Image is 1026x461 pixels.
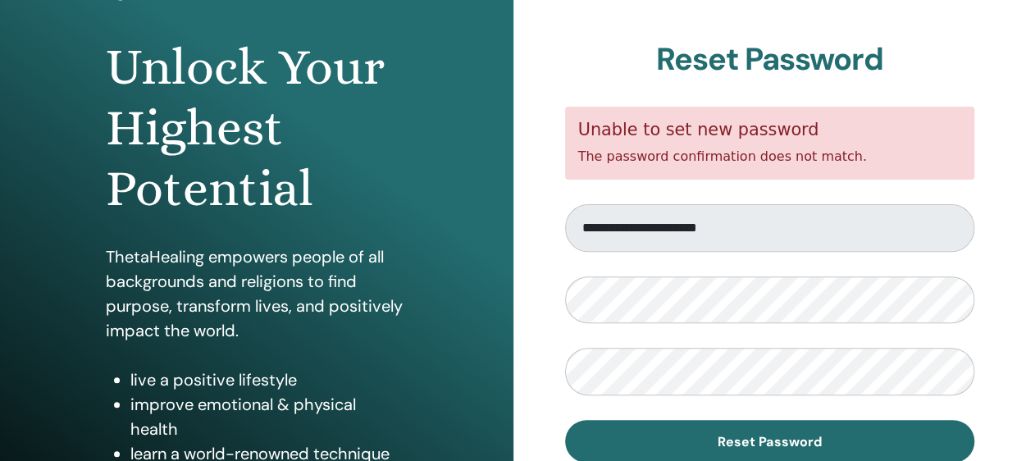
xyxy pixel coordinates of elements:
li: live a positive lifestyle [130,367,407,392]
h5: Unable to set new password [578,120,962,140]
div: The password confirmation does not match. [565,107,975,180]
h2: Reset Password [565,41,975,79]
p: ThetaHealing empowers people of all backgrounds and religions to find purpose, transform lives, a... [106,244,407,343]
li: improve emotional & physical health [130,392,407,441]
span: Reset Password [718,433,821,450]
h1: Unlock Your Highest Potential [106,37,407,220]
